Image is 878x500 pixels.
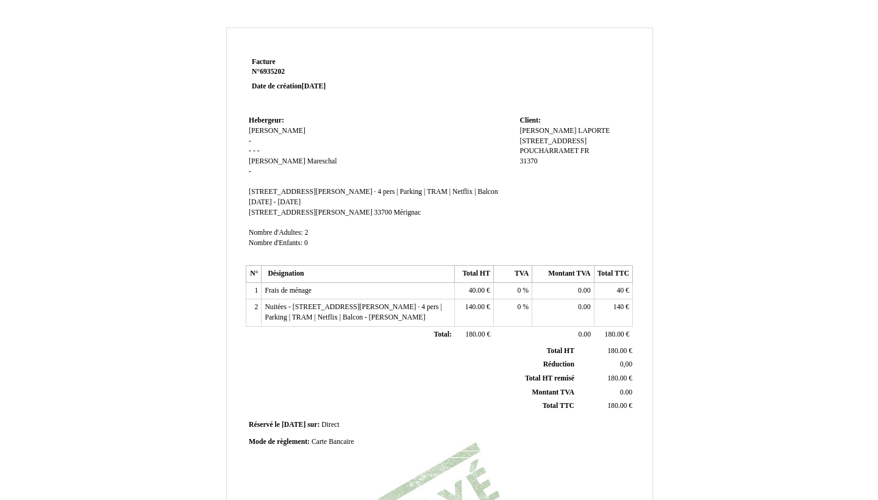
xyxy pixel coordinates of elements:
span: sur: [307,421,319,429]
span: Nombre d'Enfants: [249,239,302,247]
span: [STREET_ADDRESS] [519,137,587,145]
th: Total HT [455,266,493,283]
span: 33700 [374,209,392,216]
span: [PERSON_NAME] [249,157,305,165]
span: FR [580,147,589,155]
th: N° [246,266,262,283]
span: Mérignac [394,209,421,216]
span: Frais de ménage [265,287,312,295]
span: 2 [305,229,309,237]
span: 0.00 [578,287,590,295]
span: [DATE] [282,421,305,429]
td: € [455,299,493,326]
span: Mode de règlement: [249,438,310,446]
th: TVA [493,266,532,283]
span: 180.00 [465,330,485,338]
span: 0 [304,239,308,247]
td: € [594,299,632,326]
span: 6935202 [260,68,285,76]
span: 0.00 [620,388,632,396]
th: Désignation [262,266,455,283]
span: - [249,137,251,145]
span: Réservé le [249,421,280,429]
span: 0 [518,287,521,295]
span: Total HT [547,347,574,355]
span: Total TTC [543,402,574,410]
span: [DATE] [302,82,326,90]
span: 40.00 [469,287,485,295]
span: Total: [434,330,451,338]
th: Total TTC [594,266,632,283]
span: Nombre d'Adultes: [249,229,303,237]
span: 31370 [519,157,537,165]
span: Réduction [543,360,574,368]
strong: N° [252,67,398,77]
td: € [455,326,493,343]
span: 0,00 [620,360,632,368]
td: € [594,282,632,299]
span: - [257,147,260,155]
td: € [594,326,632,343]
td: € [577,372,635,386]
span: Direct [321,421,339,429]
span: 40 [616,287,624,295]
span: LAPORTE [578,127,610,135]
td: 2 [246,299,262,326]
td: € [577,399,635,413]
span: [PERSON_NAME] [249,127,305,135]
td: € [455,282,493,299]
span: Facture [252,58,276,66]
span: 180.00 [607,347,627,355]
th: Montant TVA [532,266,594,283]
span: - [253,147,255,155]
span: - [249,168,251,176]
span: 0.00 [579,330,591,338]
span: Client: [519,116,540,124]
span: Nuitées - [STREET_ADDRESS][PERSON_NAME] · 4 pers | Parking | TRAM | Netflix | Balcon - [PERSON_NAME] [265,303,441,321]
span: 140.00 [465,303,485,311]
td: 1 [246,282,262,299]
td: % [493,299,532,326]
td: € [577,345,635,358]
span: 140 [613,303,624,311]
span: [PERSON_NAME] [519,127,576,135]
strong: Date de création [252,82,326,90]
span: 0.00 [578,303,590,311]
span: [STREET_ADDRESS][PERSON_NAME] · 4 pers | Parking | TRAM | Netflix | Balcon [249,188,498,196]
span: Carte Bancaire [312,438,354,446]
span: - [249,147,251,155]
span: Total HT remisé [525,374,574,382]
span: 0 [518,303,521,311]
span: 180.00 [607,402,627,410]
span: 180.00 [605,330,624,338]
span: Montant TVA [532,388,574,396]
span: [DATE] - [DATE] [249,198,301,206]
span: POUCHARRAMET [519,147,579,155]
span: Mareschal [307,157,337,165]
span: Hebergeur: [249,116,284,124]
span: 180.00 [607,374,627,382]
td: % [493,282,532,299]
span: [STREET_ADDRESS][PERSON_NAME] [249,209,373,216]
